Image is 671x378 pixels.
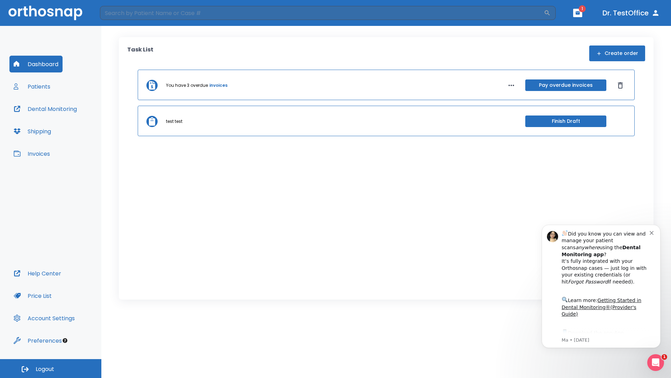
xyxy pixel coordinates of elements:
[9,332,66,349] button: Preferences
[36,365,54,373] span: Logout
[127,45,153,61] p: Task List
[166,82,208,89] p: You have 3 overdue
[615,80,626,91] button: Dismiss
[579,5,586,12] span: 1
[647,354,664,371] iframe: Intercom live chat
[662,354,667,360] span: 1
[525,115,606,127] button: Finish Draft
[209,82,228,89] a: invoices
[9,78,55,95] button: Patients
[9,310,79,327] button: Account Settings
[100,6,544,20] input: Search by Patient Name or Case #
[166,118,182,125] p: test test
[525,79,606,91] button: Pay overdue invoices
[9,123,55,140] button: Shipping
[62,337,68,344] div: Tooltip anchor
[9,100,81,117] button: Dental Monitoring
[9,145,54,162] button: Invoices
[531,216,671,374] iframe: Intercom notifications message
[9,56,63,72] button: Dashboard
[600,7,663,19] button: Dr. TestOffice
[9,265,65,282] button: Help Center
[9,287,56,304] button: Price List
[589,45,645,61] button: Create order
[8,6,82,20] img: Orthosnap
